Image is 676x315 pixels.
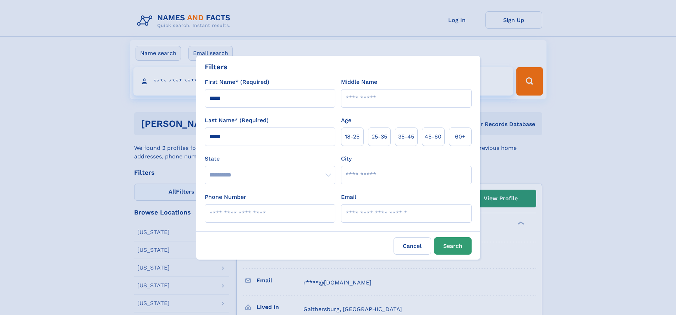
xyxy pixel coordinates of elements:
[394,237,431,255] label: Cancel
[345,132,359,141] span: 18‑25
[341,116,351,125] label: Age
[398,132,414,141] span: 35‑45
[205,78,269,86] label: First Name* (Required)
[205,116,269,125] label: Last Name* (Required)
[425,132,441,141] span: 45‑60
[341,193,356,201] label: Email
[341,78,377,86] label: Middle Name
[341,154,352,163] label: City
[205,154,335,163] label: State
[372,132,387,141] span: 25‑35
[205,61,227,72] div: Filters
[455,132,466,141] span: 60+
[205,193,246,201] label: Phone Number
[434,237,472,255] button: Search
